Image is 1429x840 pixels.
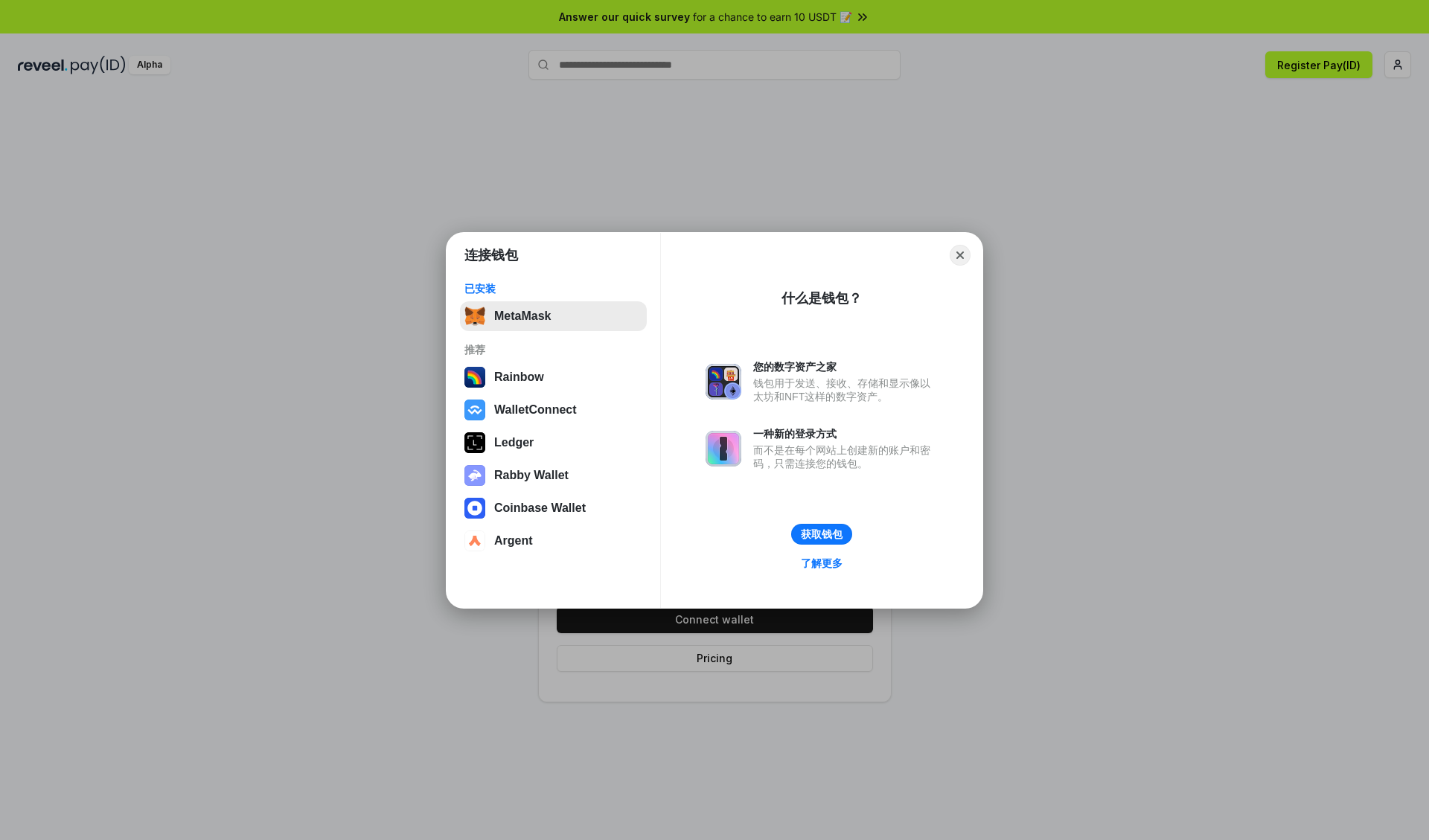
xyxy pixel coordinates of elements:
[460,395,647,425] button: WalletConnect
[460,301,647,331] button: MetaMask
[464,306,485,327] img: svg+xml,%3Csvg%20fill%3D%22none%22%20height%3D%2233%22%20viewBox%3D%220%200%2035%2033%22%20width%...
[494,310,551,323] div: MetaMask
[950,245,971,266] button: Close
[464,498,485,519] img: svg+xml,%3Csvg%20width%3D%2228%22%20height%3D%2228%22%20viewBox%3D%220%200%2028%2028%22%20fill%3D...
[792,554,851,573] a: 了解更多
[801,528,843,541] div: 获取钱包
[464,400,485,420] img: svg+xml,%3Csvg%20width%3D%2228%22%20height%3D%2228%22%20viewBox%3D%220%200%2028%2028%22%20fill%3D...
[464,343,642,356] div: 推荐
[460,526,647,556] button: Argent
[494,403,577,417] div: WalletConnect
[460,428,647,458] button: Ledger
[464,246,518,264] h1: 连接钱包
[494,534,533,548] div: Argent
[753,427,938,440] div: 一种新的登录方式
[460,362,647,392] button: Rainbow
[464,432,485,453] img: svg+xml,%3Csvg%20xmlns%3D%22http%3A%2F%2Fwww.w3.org%2F2000%2Fsvg%22%20width%3D%2228%22%20height%3...
[464,367,485,388] img: svg+xml,%3Csvg%20width%3D%22120%22%20height%3D%22120%22%20viewBox%3D%220%200%20120%20120%22%20fil...
[781,289,862,307] div: 什么是钱包？
[494,469,569,482] div: Rabby Wallet
[494,371,544,384] div: Rainbow
[791,524,852,545] button: 获取钱包
[706,431,741,467] img: svg+xml,%3Csvg%20xmlns%3D%22http%3A%2F%2Fwww.w3.org%2F2000%2Fsvg%22%20fill%3D%22none%22%20viewBox...
[801,557,843,570] div: 了解更多
[494,501,586,515] div: Coinbase Wallet
[753,360,938,373] div: 您的数字资产之家
[460,493,647,523] button: Coinbase Wallet
[753,443,938,470] div: 而不是在每个网站上创建新的账户和密码，只需连接您的钱包。
[464,530,485,551] img: svg+xml,%3Csvg%20width%3D%2228%22%20height%3D%2228%22%20viewBox%3D%220%200%2028%2028%22%20fill%3D...
[753,376,938,403] div: 钱包用于发送、接收、存储和显示像以太坊和NFT这样的数字资产。
[464,282,642,295] div: 已安装
[706,364,741,400] img: svg+xml,%3Csvg%20xmlns%3D%22http%3A%2F%2Fwww.w3.org%2F2000%2Fsvg%22%20fill%3D%22none%22%20viewBox...
[464,465,485,486] img: svg+xml,%3Csvg%20xmlns%3D%22http%3A%2F%2Fwww.w3.org%2F2000%2Fsvg%22%20fill%3D%22none%22%20viewBox...
[460,461,647,490] button: Rabby Wallet
[494,436,534,449] div: Ledger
